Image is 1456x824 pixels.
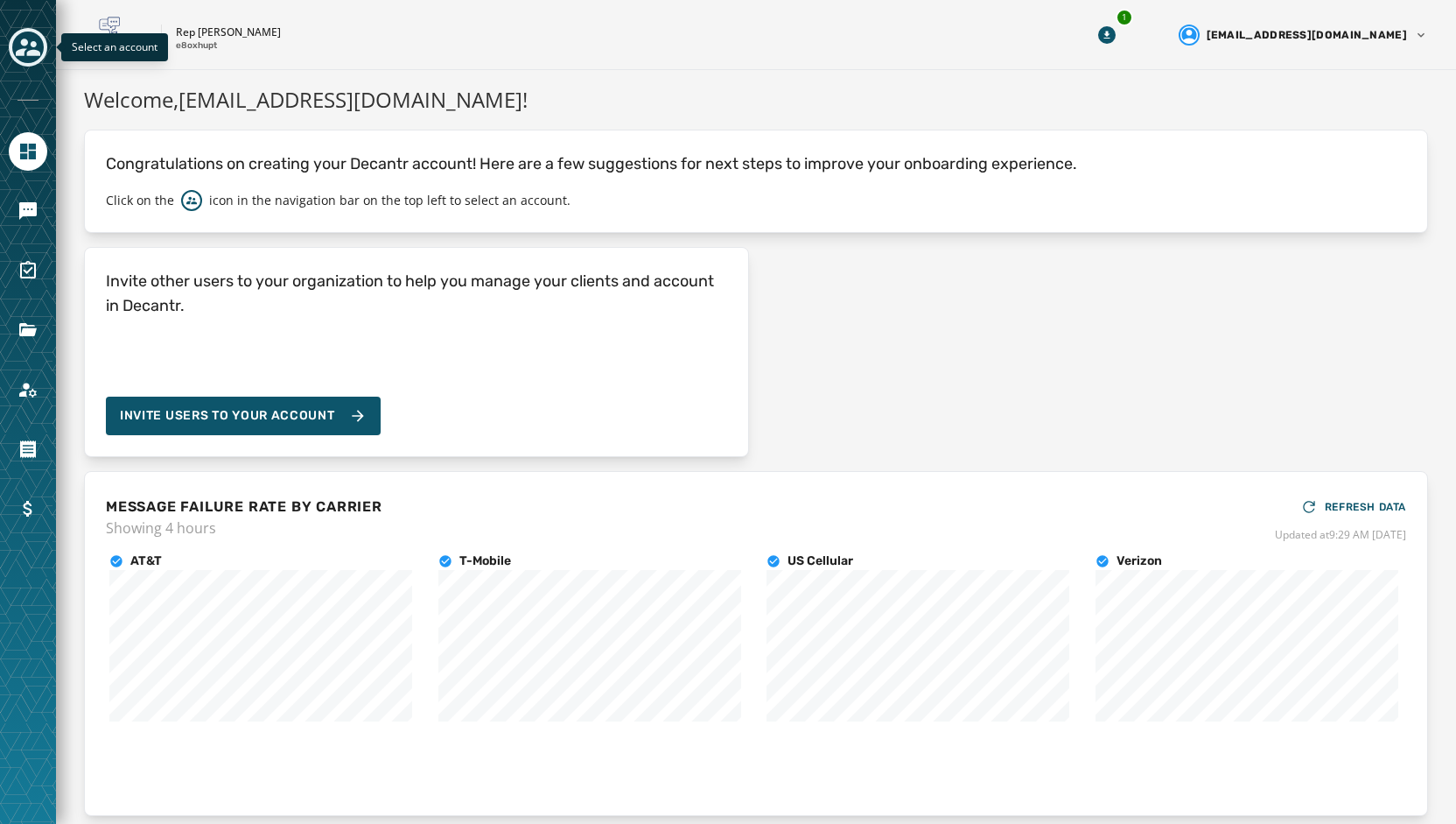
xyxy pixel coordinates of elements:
h4: AT&T [130,553,162,570]
p: icon in the navigation bar on the top left to select an account. [209,192,570,209]
div: 1 [1116,9,1133,26]
span: Updated at 9:29 AM [DATE] [1275,528,1406,542]
p: Congratulations on creating your Decantr account! Here are a few suggestions for next steps to im... [106,151,1406,176]
h4: Verizon [1116,553,1162,570]
a: Navigate to Account [9,370,47,409]
span: Showing 4 hours [106,518,382,539]
h4: US Cellular [787,553,853,570]
a: Navigate to Files [9,311,47,349]
a: Navigate to Orders [9,430,47,468]
h4: MESSAGE FAILURE RATE BY CARRIER [106,497,382,518]
button: User settings [1172,18,1435,53]
h4: Invite other users to your organization to help you manage your clients and account in Decantr. [106,269,727,318]
button: Toggle account select drawer [9,28,47,67]
span: [EMAIL_ADDRESS][DOMAIN_NAME] [1207,28,1407,42]
h4: T-Mobile [459,553,511,570]
button: Invite Users to your account [106,397,381,435]
button: REFRESH DATA [1300,493,1406,521]
p: e8oxhupt [176,39,217,53]
span: Select an account [72,39,157,54]
h1: Welcome, [EMAIL_ADDRESS][DOMAIN_NAME] ! [84,84,1428,116]
button: Download Menu [1091,19,1123,51]
p: Click on the [106,192,174,209]
a: Navigate to Billing [9,489,47,528]
a: Navigate to Surveys [9,251,47,290]
p: Rep [PERSON_NAME] [176,25,281,39]
a: Navigate to Messaging [9,192,47,230]
span: Invite Users to your account [120,407,335,425]
span: REFRESH DATA [1325,500,1406,514]
a: Navigate to Home [9,132,47,171]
